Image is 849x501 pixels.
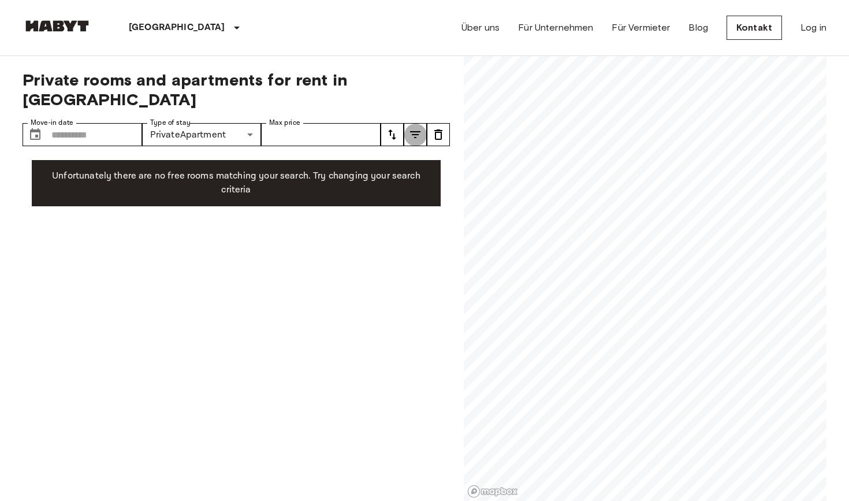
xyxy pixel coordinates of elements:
a: Mapbox logo [467,485,518,498]
span: Private rooms and apartments for rent in [GEOGRAPHIC_DATA] [23,70,450,109]
button: tune [381,123,404,146]
a: Blog [688,21,708,35]
a: Kontakt [727,16,782,40]
div: PrivateApartment [142,123,262,146]
img: Habyt [23,20,92,32]
button: tune [404,123,427,146]
p: Unfortunately there are no free rooms matching your search. Try changing your search criteria [41,169,431,197]
label: Move-in date [31,118,73,128]
a: Über uns [461,21,500,35]
a: Log in [800,21,826,35]
label: Type of stay [150,118,191,128]
button: tune [427,123,450,146]
button: Choose date [24,123,47,146]
a: Für Vermieter [612,21,670,35]
p: [GEOGRAPHIC_DATA] [129,21,225,35]
a: Für Unternehmen [518,21,593,35]
label: Max price [269,118,300,128]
